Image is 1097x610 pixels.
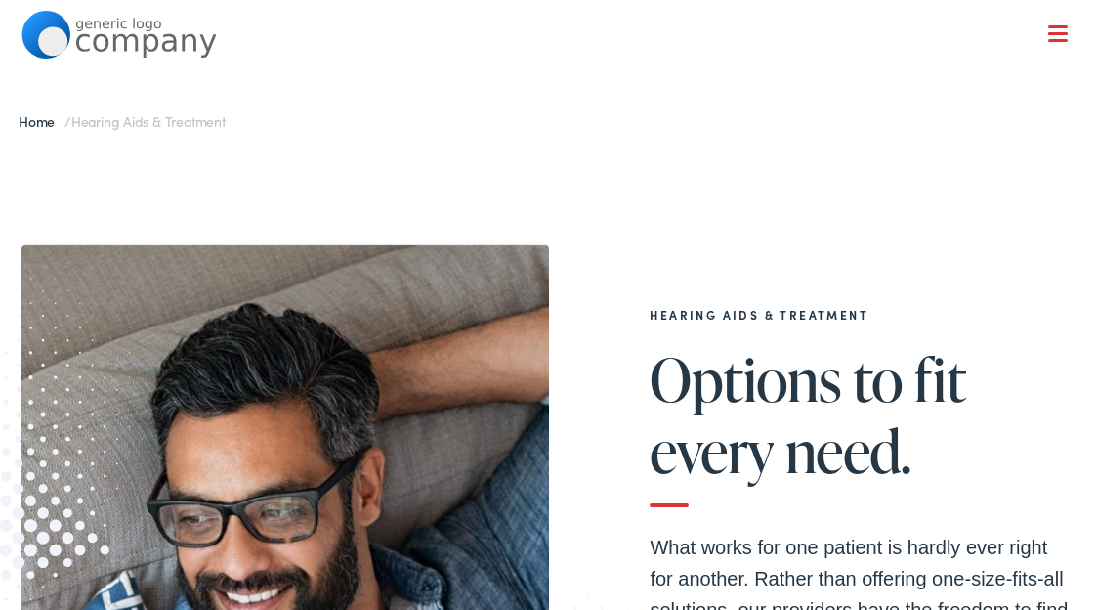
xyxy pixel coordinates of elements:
[71,111,226,131] span: Hearing Aids & Treatment
[914,347,966,412] span: fit
[650,347,841,412] span: Options
[650,308,1075,322] h2: Hearing Aids & Treatment
[19,111,64,131] a: Home
[19,111,226,131] span: /
[36,78,1075,139] a: What We Offer
[785,418,911,483] span: need.
[650,418,774,483] span: every
[853,347,904,412] span: to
